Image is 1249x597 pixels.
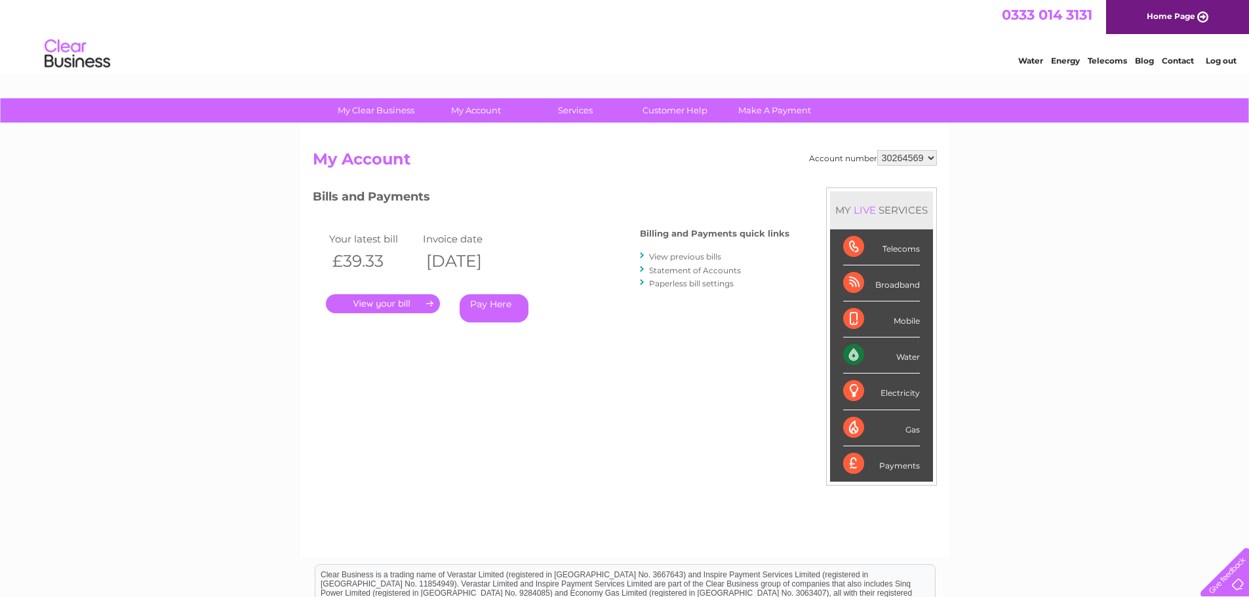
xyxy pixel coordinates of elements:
[621,98,729,123] a: Customer Help
[313,150,937,175] h2: My Account
[326,230,420,248] td: Your latest bill
[649,279,734,288] a: Paperless bill settings
[809,150,937,166] div: Account number
[44,34,111,74] img: logo.png
[1135,56,1154,66] a: Blog
[721,98,829,123] a: Make A Payment
[1162,56,1194,66] a: Contact
[1206,56,1237,66] a: Log out
[1088,56,1127,66] a: Telecoms
[326,294,440,313] a: .
[420,248,514,275] th: [DATE]
[843,374,920,410] div: Electricity
[843,265,920,301] div: Broadband
[422,98,530,123] a: My Account
[313,187,789,210] h3: Bills and Payments
[315,7,935,64] div: Clear Business is a trading name of Verastar Limited (registered in [GEOGRAPHIC_DATA] No. 3667643...
[1002,7,1092,23] a: 0333 014 3131
[640,229,789,239] h4: Billing and Payments quick links
[322,98,430,123] a: My Clear Business
[521,98,629,123] a: Services
[843,337,920,374] div: Water
[1018,56,1043,66] a: Water
[851,204,879,216] div: LIVE
[460,294,528,322] a: Pay Here
[649,252,721,261] a: View previous bills
[649,265,741,275] a: Statement of Accounts
[420,230,514,248] td: Invoice date
[830,191,933,229] div: MY SERVICES
[843,301,920,337] div: Mobile
[843,229,920,265] div: Telecoms
[843,446,920,482] div: Payments
[1051,56,1080,66] a: Energy
[326,248,420,275] th: £39.33
[843,410,920,446] div: Gas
